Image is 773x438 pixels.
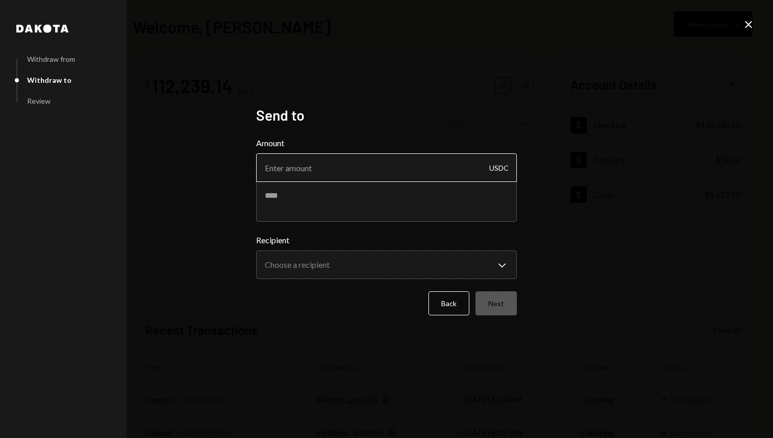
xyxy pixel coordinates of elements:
div: Review [27,97,51,105]
div: USDC [489,153,509,182]
label: Recipient [256,234,517,246]
button: Recipient [256,250,517,279]
h2: Send to [256,105,517,125]
button: Back [428,291,469,315]
div: Withdraw from [27,55,75,63]
input: Enter amount [256,153,517,182]
label: Amount [256,137,517,149]
div: Withdraw to [27,76,72,84]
